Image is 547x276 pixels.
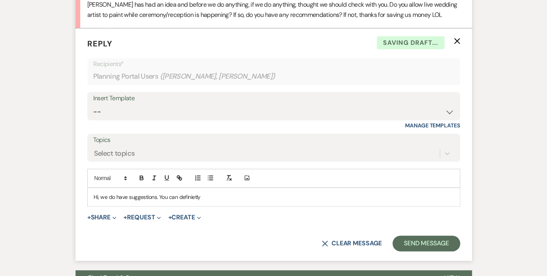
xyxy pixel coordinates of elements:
[168,214,201,221] button: Create
[87,214,117,221] button: Share
[377,36,444,50] span: Saving draft...
[87,39,112,49] span: Reply
[160,71,275,82] span: ( [PERSON_NAME], [PERSON_NAME] )
[94,148,135,158] div: Select topics
[94,193,454,201] p: Hi, we do have suggestions. You can definietly
[322,240,381,247] button: Clear message
[123,214,161,221] button: Request
[93,93,454,104] div: Insert Template
[392,236,460,251] button: Send Message
[87,214,91,221] span: +
[93,59,454,69] p: Recipients*
[93,69,454,84] div: Planning Portal Users
[168,214,171,221] span: +
[93,134,454,146] label: Topics
[123,214,127,221] span: +
[405,122,460,129] a: Manage Templates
